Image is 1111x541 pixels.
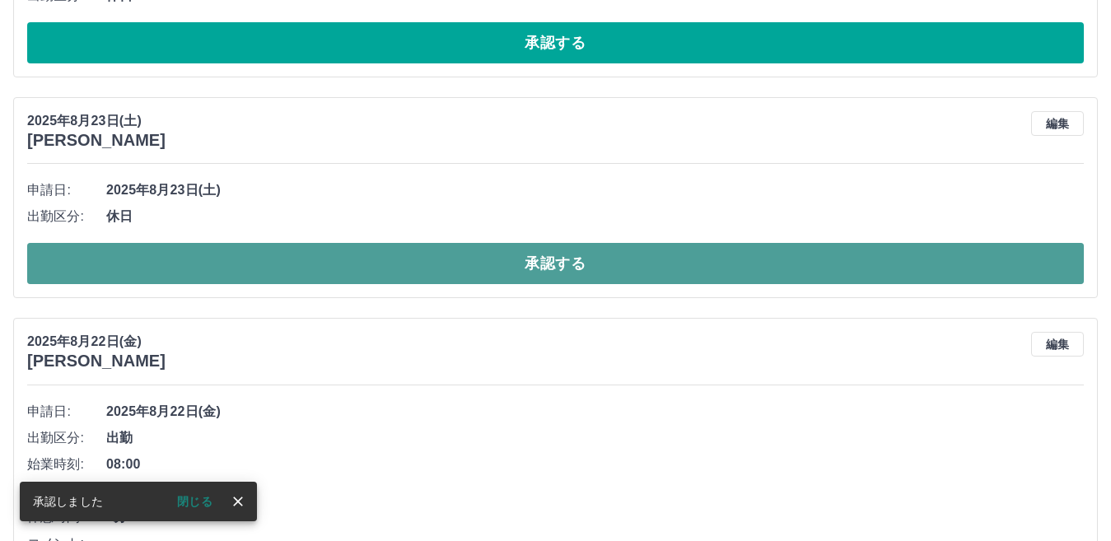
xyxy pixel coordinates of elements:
[27,207,106,226] span: 出勤区分:
[106,481,1084,501] span: 13:00
[106,428,1084,448] span: 出勤
[27,131,166,150] h3: [PERSON_NAME]
[27,455,106,474] span: 始業時刻:
[27,402,106,422] span: 申請日:
[27,111,166,131] p: 2025年8月23日(土)
[106,207,1084,226] span: 休日
[27,243,1084,284] button: 承認する
[106,507,1084,527] span: 0分
[27,332,166,352] p: 2025年8月22日(金)
[27,22,1084,63] button: 承認する
[226,489,250,514] button: close
[106,180,1084,200] span: 2025年8月23日(土)
[27,180,106,200] span: 申請日:
[33,487,103,516] div: 承認しました
[106,402,1084,422] span: 2025年8月22日(金)
[1031,332,1084,357] button: 編集
[27,428,106,448] span: 出勤区分:
[164,489,226,514] button: 閉じる
[27,352,166,371] h3: [PERSON_NAME]
[1031,111,1084,136] button: 編集
[27,481,106,501] span: 終業時刻:
[106,455,1084,474] span: 08:00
